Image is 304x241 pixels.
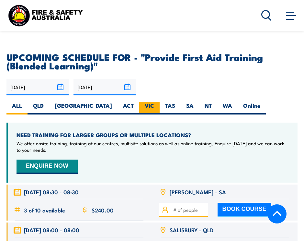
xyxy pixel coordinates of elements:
[6,53,298,69] h2: UPCOMING SCHEDULE FOR - "Provide First Aid Training (Blended Learning)"
[199,102,217,114] label: NT
[24,226,79,234] span: [DATE] 08:00 - 08:00
[218,203,271,217] button: BOOK COURSE
[170,188,226,196] span: [PERSON_NAME] - SA
[217,102,238,114] label: WA
[170,226,214,234] span: SALISBURY - QLD
[24,188,79,196] span: [DATE] 08:30 - 08:30
[160,102,181,114] label: TAS
[6,102,28,114] label: ALL
[181,102,199,114] label: SA
[49,102,118,114] label: [GEOGRAPHIC_DATA]
[118,102,139,114] label: ACT
[17,140,289,153] p: We offer onsite training, training at our centres, multisite solutions as well as online training...
[173,206,206,213] input: # of people
[73,79,136,95] input: To date
[139,102,160,114] label: VIC
[238,102,266,114] label: Online
[24,206,65,214] span: 3 of 10 available
[17,160,78,174] button: ENQUIRE NOW
[92,206,114,214] span: $240.00
[17,131,289,139] h4: NEED TRAINING FOR LARGER GROUPS OR MULTIPLE LOCATIONS?
[6,79,69,95] input: From date
[28,102,49,114] label: QLD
